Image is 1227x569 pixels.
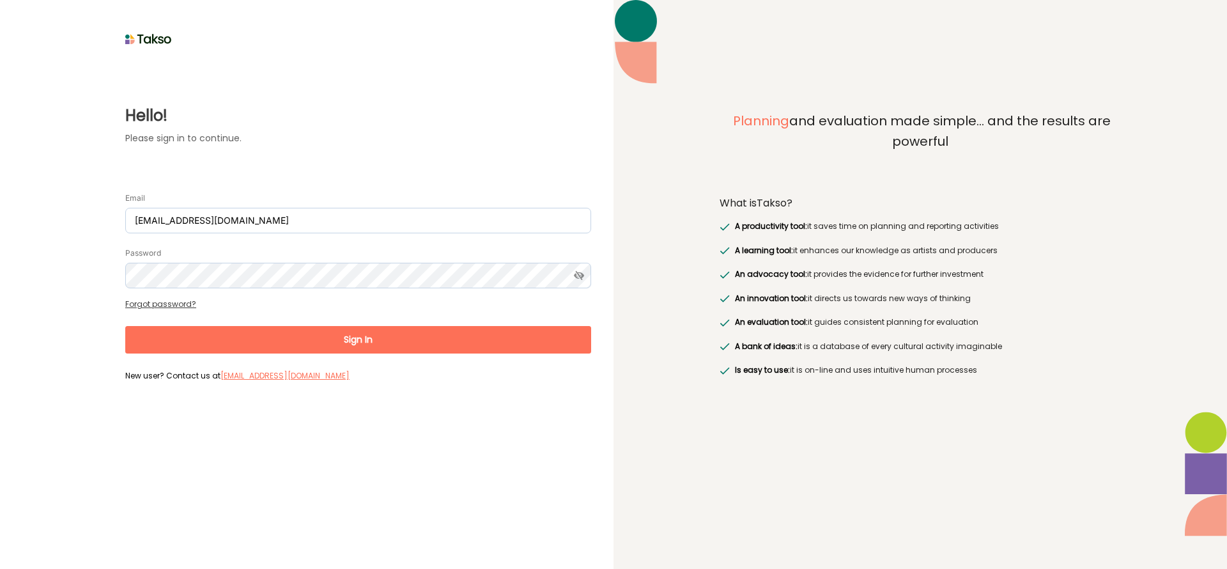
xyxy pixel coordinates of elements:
[125,193,145,203] label: Email
[125,208,591,233] input: Email
[757,196,792,210] span: Takso?
[732,316,978,329] label: it guides consistent planning for evaluation
[733,112,789,130] span: Planning
[220,370,350,381] a: [EMAIL_ADDRESS][DOMAIN_NAME]
[720,223,730,231] img: greenRight
[720,319,730,327] img: greenRight
[732,340,1001,353] label: it is a database of every cultural activity imaginable
[720,271,730,279] img: greenRight
[735,245,793,256] span: A learning tool:
[125,370,591,381] label: New user? Contact us at
[732,220,998,233] label: it saves time on planning and reporting activities
[125,104,591,127] label: Hello!
[125,132,591,145] label: Please sign in to continue.
[735,293,808,304] span: An innovation tool:
[720,343,730,350] img: greenRight
[720,197,792,210] label: What is
[735,269,807,279] span: An advocacy tool:
[732,244,997,257] label: it enhances our knowledge as artists and producers
[125,299,196,309] a: Forgot password?
[720,295,730,302] img: greenRight
[732,364,976,377] label: it is on-line and uses intuitive human processes
[732,292,970,305] label: it directs us towards new ways of thinking
[125,29,172,49] img: taksoLoginLogo
[720,367,730,375] img: greenRight
[720,247,730,254] img: greenRight
[125,248,161,258] label: Password
[125,326,591,354] button: Sign In
[735,364,790,375] span: Is easy to use:
[720,111,1121,180] label: and evaluation made simple... and the results are powerful
[735,221,807,231] span: A productivity tool:
[732,268,983,281] label: it provides the evidence for further investment
[735,316,808,327] span: An evaluation tool:
[220,370,350,382] label: [EMAIL_ADDRESS][DOMAIN_NAME]
[735,341,798,352] span: A bank of ideas:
